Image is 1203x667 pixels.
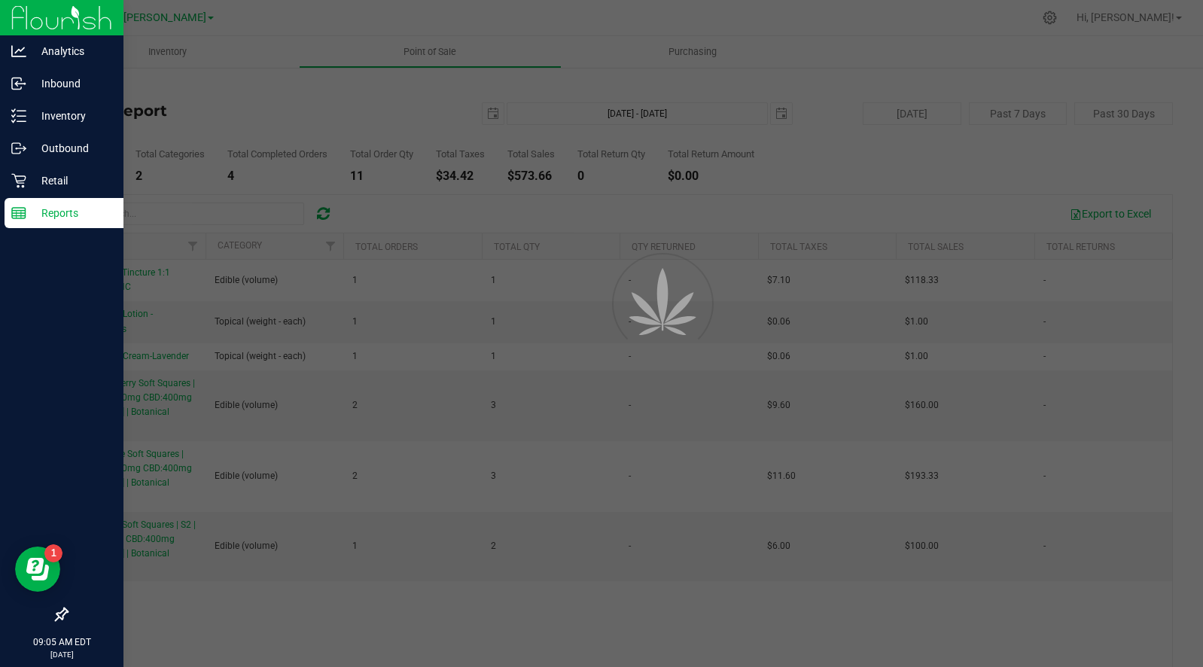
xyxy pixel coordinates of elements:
[26,139,117,157] p: Outbound
[26,204,117,222] p: Reports
[26,172,117,190] p: Retail
[7,635,117,649] p: 09:05 AM EDT
[11,44,26,59] inline-svg: Analytics
[11,141,26,156] inline-svg: Outbound
[11,108,26,123] inline-svg: Inventory
[7,649,117,660] p: [DATE]
[44,544,62,562] iframe: Resource center unread badge
[26,75,117,93] p: Inbound
[26,42,117,60] p: Analytics
[26,107,117,125] p: Inventory
[11,206,26,221] inline-svg: Reports
[15,547,60,592] iframe: Resource center
[11,173,26,188] inline-svg: Retail
[11,76,26,91] inline-svg: Inbound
